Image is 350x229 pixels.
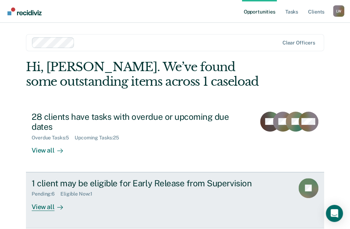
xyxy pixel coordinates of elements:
div: Pending : 6 [32,191,60,197]
a: 28 clients have tasks with overdue or upcoming due datesOverdue Tasks:5Upcoming Tasks:25View all [26,106,324,172]
div: L W [333,5,344,17]
div: Eligible Now : 1 [60,191,98,197]
img: Recidiviz [7,7,42,15]
a: 1 client may be eligible for Early Release from SupervisionPending:6Eligible Now:1View all [26,172,324,228]
button: Profile dropdown button [333,5,344,17]
div: 28 clients have tasks with overdue or upcoming due dates [32,112,250,132]
div: Hi, [PERSON_NAME]. We’ve found some outstanding items across 1 caseload [26,60,264,89]
div: View all [32,141,71,155]
div: Open Intercom Messenger [326,205,343,222]
div: Clear officers [282,40,315,46]
div: Upcoming Tasks : 25 [75,135,125,141]
div: 1 client may be eligible for Early Release from Supervision [32,178,281,188]
div: Overdue Tasks : 5 [32,135,75,141]
div: View all [32,197,71,211]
